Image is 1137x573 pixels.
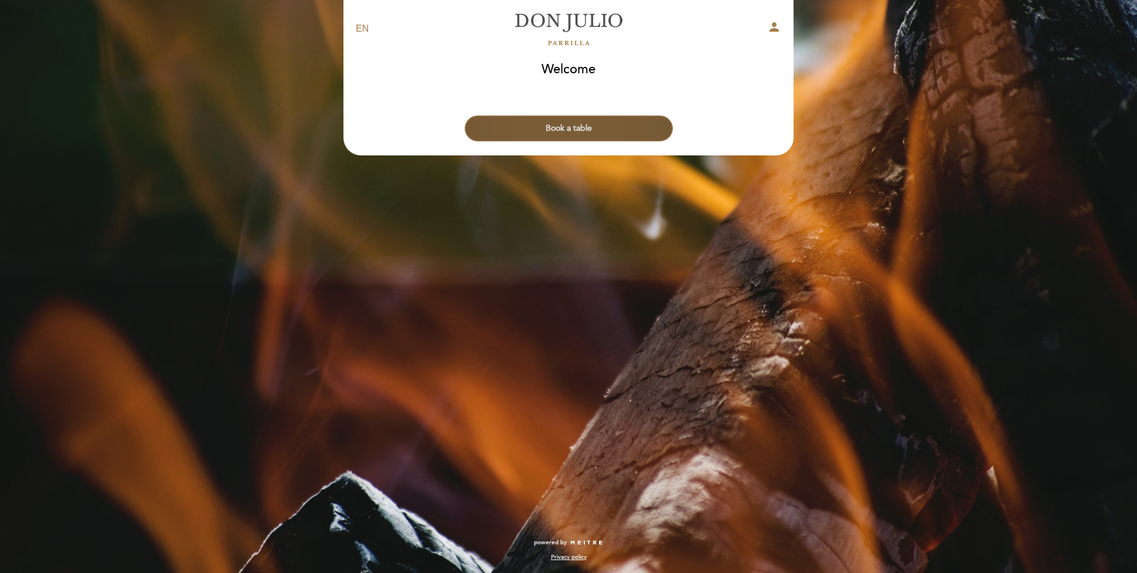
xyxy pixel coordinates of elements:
a: [PERSON_NAME] [495,13,642,45]
i: person [767,20,781,34]
h1: Welcome [542,63,595,77]
button: person [767,20,781,38]
span: powered by [534,538,567,547]
button: Book a table [465,116,673,141]
a: powered by [534,538,603,547]
img: MEITRE [570,540,603,546]
a: Privacy policy [551,553,587,561]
